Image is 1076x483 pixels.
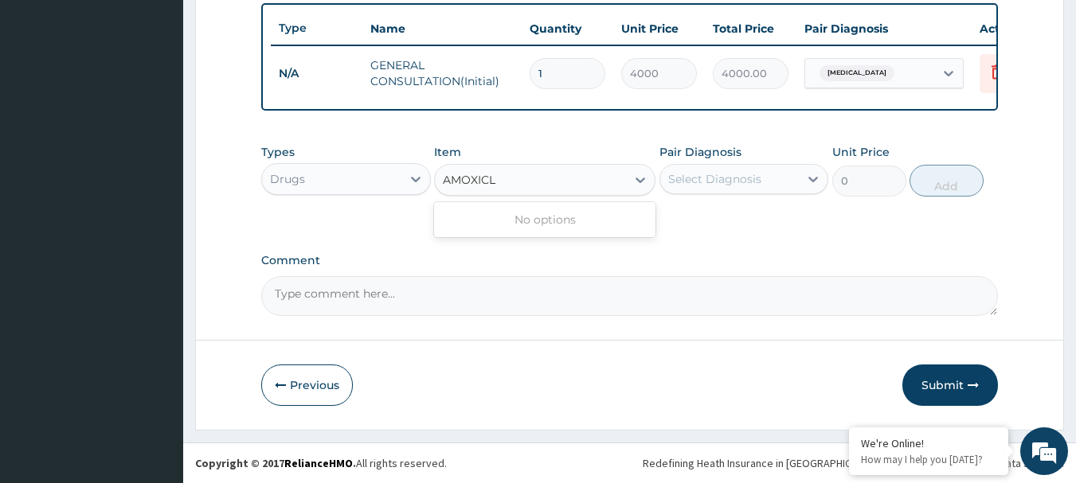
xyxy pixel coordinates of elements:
[270,171,305,187] div: Drugs
[284,456,353,470] a: RelianceHMO
[659,144,741,160] label: Pair Diagnosis
[910,165,984,197] button: Add
[362,13,522,45] th: Name
[668,171,761,187] div: Select Diagnosis
[83,89,268,110] div: Chat with us now
[434,205,655,234] div: No options
[271,14,362,43] th: Type
[522,13,613,45] th: Quantity
[434,144,461,160] label: Item
[832,144,890,160] label: Unit Price
[92,142,220,302] span: We're online!
[183,442,1076,483] footer: All rights reserved.
[195,456,356,470] strong: Copyright © 2017 .
[820,65,894,81] span: [MEDICAL_DATA]
[861,436,996,450] div: We're Online!
[861,453,996,466] p: How may I help you today?
[643,455,1064,471] div: Redefining Heath Insurance in [GEOGRAPHIC_DATA] using Telemedicine and Data Science!
[29,80,65,119] img: d_794563401_company_1708531726252_794563401
[362,49,522,97] td: GENERAL CONSULTATION(Initial)
[613,13,705,45] th: Unit Price
[8,317,303,373] textarea: Type your message and hit 'Enter'
[796,13,972,45] th: Pair Diagnosis
[705,13,796,45] th: Total Price
[261,8,299,46] div: Minimize live chat window
[261,146,295,159] label: Types
[972,13,1051,45] th: Actions
[261,364,353,406] button: Previous
[261,254,999,267] label: Comment
[271,59,362,88] td: N/A
[902,364,998,406] button: Submit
